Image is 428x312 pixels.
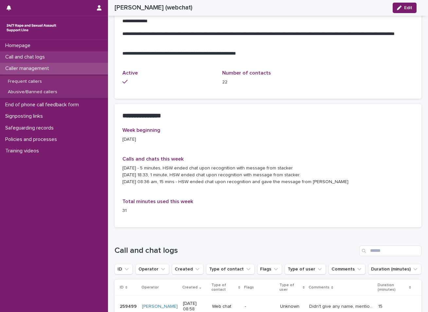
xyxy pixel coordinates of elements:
p: Training videos [3,148,44,154]
button: Edit [393,3,417,13]
span: Week beginning [122,128,160,133]
p: Homepage [3,43,36,49]
p: Frequent callers [3,79,47,84]
p: Comments [309,284,330,291]
p: [DATE] - 5 minutes, HSW ended chat upon recognition with message from stacker [DATE] 18:33, 1 min... [122,165,414,185]
p: - [245,304,275,309]
p: Policies and processes [3,136,62,143]
p: [DATE] [122,136,214,143]
button: Comments [329,264,366,274]
p: 31 [122,207,214,214]
button: Type of contact [206,264,255,274]
p: Type of user [279,282,301,294]
p: ID [120,284,124,291]
button: Type of user [285,264,326,274]
span: Number of contacts [222,70,271,76]
p: Duration (minutes) [378,282,407,294]
p: [DATE] 08:58 [183,301,207,312]
button: Created [172,264,204,274]
p: Flags [244,284,254,291]
p: Call and chat logs [3,54,50,60]
p: Operator [141,284,159,291]
h2: [PERSON_NAME] (webchat) [115,4,192,11]
button: Operator [135,264,169,274]
button: ID [115,264,133,274]
p: Type of contact [211,282,237,294]
span: Total minutes used this week [122,199,193,204]
p: Unknown [280,304,304,309]
p: 22 [222,79,314,86]
p: Signposting links [3,113,48,119]
h1: Call and chat logs [115,246,357,255]
p: Caller management [3,65,54,72]
a: [PERSON_NAME] [142,304,178,309]
span: Edit [404,6,412,10]
p: End of phone call feedback form [3,102,84,108]
p: Web chat [212,304,240,309]
p: Created [182,284,198,291]
button: Duration (minutes) [368,264,421,274]
p: Safeguarding records [3,125,59,131]
input: Search [359,246,421,256]
p: Abusive/Banned callers [3,89,62,95]
p: 259499 [120,303,138,309]
p: Didn't give any name, mentioned that he needed help, shared other things like 'good girl' that ma... [309,303,374,309]
p: 15 [378,303,384,309]
span: Active [122,70,138,76]
button: Flags [257,264,282,274]
span: Calls and chats this week [122,156,184,162]
img: rhQMoQhaT3yELyF149Cw [5,21,58,34]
